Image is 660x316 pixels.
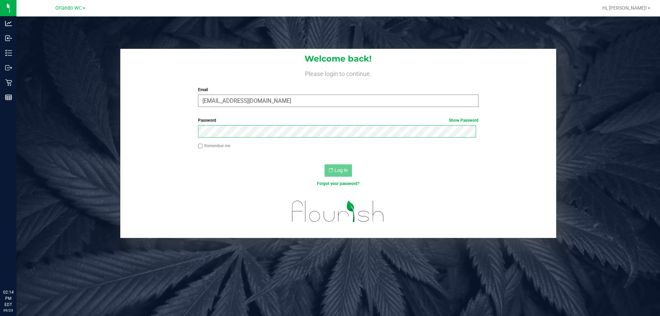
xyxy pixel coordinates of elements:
[5,20,12,27] inline-svg: Analytics
[5,64,12,71] inline-svg: Outbound
[198,87,478,93] label: Email
[5,35,12,42] inline-svg: Inbound
[5,50,12,56] inline-svg: Inventory
[198,144,203,149] input: Remember me
[120,54,556,63] h1: Welcome back!
[602,5,647,11] span: Hi, [PERSON_NAME]!
[449,118,478,123] a: Show Password
[198,143,230,149] label: Remember me
[198,118,216,123] span: Password
[334,167,348,173] span: Log In
[5,94,12,101] inline-svg: Reports
[317,181,360,186] a: Forgot your password?
[284,194,393,229] img: flourish_logo.svg
[55,5,82,11] span: Orlando WC
[5,79,12,86] inline-svg: Retail
[324,164,352,177] button: Log In
[3,308,13,313] p: 09/23
[120,69,556,77] h4: Please login to continue.
[3,289,13,308] p: 02:14 PM EDT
